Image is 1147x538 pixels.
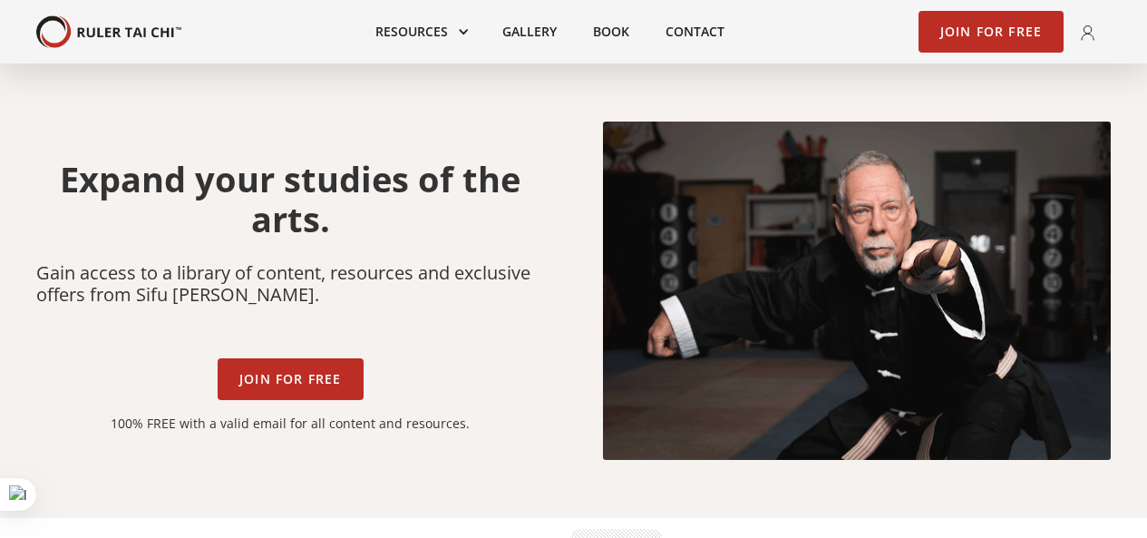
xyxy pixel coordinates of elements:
[218,358,364,400] a: Join for Free
[484,12,575,52] a: Gallery
[575,12,647,52] a: Book
[36,15,181,49] a: home
[919,11,1064,53] a: Join for Free
[357,12,484,52] div: Resources
[36,15,181,49] img: Your Brand Name
[36,262,545,306] p: Gain access to a library of content, resources and exclusive offers from Sifu [PERSON_NAME].
[111,415,470,433] p: 100% FREE with a valid email for all content and resources.
[647,12,743,52] a: Contact
[36,159,545,239] h1: Expand your studies of the arts.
